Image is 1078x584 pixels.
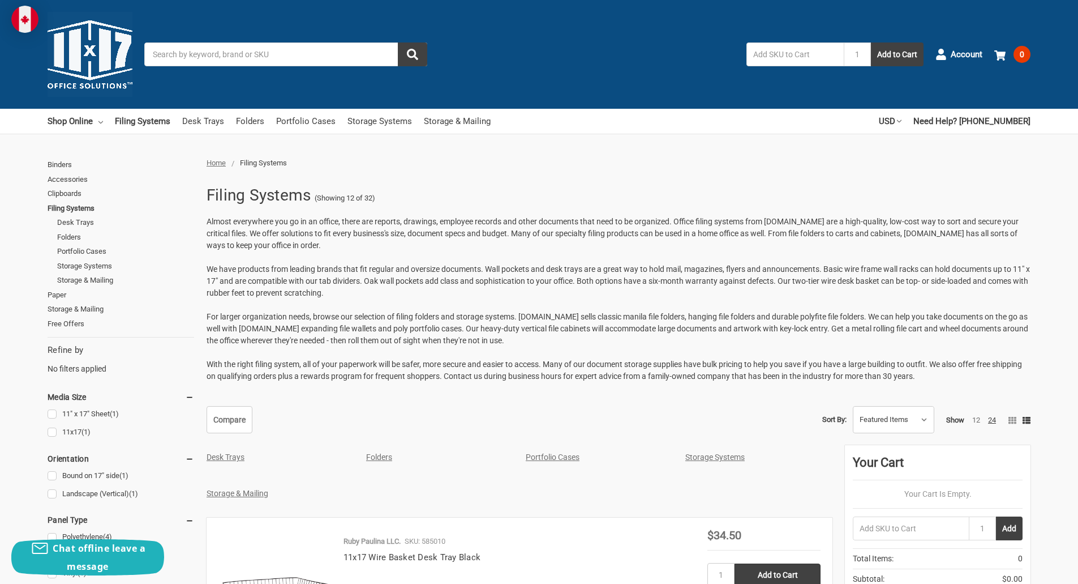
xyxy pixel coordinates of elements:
[57,259,194,274] a: Storage Systems
[853,517,969,540] input: Add SKU to Cart
[53,542,145,573] span: Chat offline leave a message
[871,42,924,66] button: Add to Cart
[207,406,252,433] a: Compare
[48,425,194,440] a: 11x17
[1013,46,1030,63] span: 0
[11,539,164,576] button: Chat offline leave a message
[951,48,982,61] span: Account
[48,468,194,484] a: Bound on 17" side
[48,157,194,172] a: Binders
[853,488,1023,500] p: Your Cart Is Empty.
[913,109,1030,134] a: Need Help? [PHONE_NUMBER]
[685,453,745,462] a: Storage Systems
[236,109,264,134] a: Folders
[935,40,982,69] a: Account
[707,528,741,542] span: $34.50
[57,230,194,245] a: Folders
[879,109,901,134] a: USD
[853,453,1023,480] div: Your Cart
[57,244,194,259] a: Portfolio Cases
[48,302,194,317] a: Storage & Mailing
[343,552,480,562] a: 11x17 Wire Basket Desk Tray Black
[996,517,1023,540] button: Add
[182,109,224,134] a: Desk Trays
[57,273,194,288] a: Storage & Mailing
[57,215,194,230] a: Desk Trays
[1018,553,1023,565] span: 0
[207,453,244,462] a: Desk Trays
[207,489,268,498] a: Storage & Mailing
[11,6,38,33] img: duty and tax information for Canada
[343,536,401,547] p: Ruby Paulina LLC.
[988,416,996,424] a: 24
[207,263,1030,299] p: We have products from leading brands that fit regular and oversize documents. Wall pockets and de...
[110,410,119,418] span: (1)
[994,40,1030,69] a: 0
[207,216,1030,251] p: Almost everywhere you go in an office, there are reports, drawings, employee records and other do...
[48,390,194,404] h5: Media Size
[129,489,138,498] span: (1)
[315,193,375,204] span: (Showing 12 of 32)
[207,359,1030,382] p: With the right filing system, all of your paperwork will be safer, more secure and easier to acce...
[746,42,844,66] input: Add SKU to Cart
[240,159,287,167] span: Filing Systems
[276,109,336,134] a: Portfolio Cases
[48,407,194,422] a: 11" x 17" Sheet
[207,159,226,167] a: Home
[48,186,194,201] a: Clipboards
[366,453,392,462] a: Folders
[119,471,128,480] span: (1)
[48,487,194,502] a: Landscape (Vertical)
[347,109,412,134] a: Storage Systems
[946,416,964,424] span: Show
[853,553,894,565] span: Total Items:
[424,109,491,134] a: Storage & Mailing
[48,12,132,97] img: 11x17.com
[48,452,194,466] h5: Orientation
[144,42,427,66] input: Search by keyword, brand or SKU
[48,344,194,357] h5: Refine by
[115,109,170,134] a: Filing Systems
[822,411,847,428] label: Sort By:
[48,109,103,134] a: Shop Online
[207,181,311,210] h1: Filing Systems
[48,201,194,216] a: Filing Systems
[48,288,194,302] a: Paper
[48,344,194,374] div: No filters applied
[526,453,579,462] a: Portfolio Cases
[972,416,980,424] a: 12
[103,532,112,541] span: (4)
[48,513,194,527] h5: Panel Type
[48,172,194,187] a: Accessories
[81,428,91,436] span: (1)
[207,311,1030,347] p: For larger organization needs, browse our selection of filing folders and storage systems. [DOMAI...
[405,536,445,547] p: SKU: 585010
[48,317,194,331] a: Free Offers
[48,530,194,545] a: Polyethylene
